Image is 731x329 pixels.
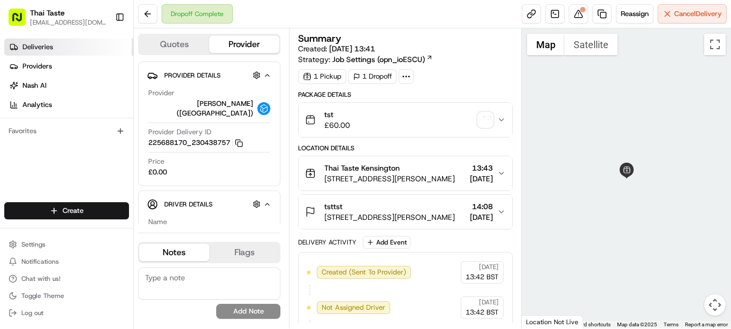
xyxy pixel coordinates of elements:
[63,206,83,216] span: Create
[6,151,86,170] a: 📗Knowledge Base
[148,217,167,227] span: Name
[21,155,82,166] span: Knowledge Base
[148,88,174,98] span: Provider
[329,44,375,53] span: [DATE] 13:41
[209,36,279,53] button: Provider
[21,309,43,317] span: Log out
[147,195,271,213] button: Driver Details
[299,195,512,229] button: tsttst[STREET_ADDRESS][PERSON_NAME]14:08[DATE]
[298,90,513,99] div: Package Details
[324,201,342,212] span: tsttst
[4,58,133,75] a: Providers
[22,81,47,90] span: Nash AI
[4,305,129,320] button: Log out
[664,322,679,327] a: Terms (opens in new tab)
[139,36,209,53] button: Quotes
[106,181,130,189] span: Pylon
[322,267,406,277] span: Created (Sent To Provider)
[22,62,52,71] span: Providers
[658,4,727,24] button: CancelDelivery
[182,105,195,118] button: Start new chat
[298,43,375,54] span: Created:
[524,315,560,328] img: Google
[298,54,433,65] div: Strategy:
[148,157,164,166] span: Price
[348,69,397,84] div: 1 Dropoff
[21,292,64,300] span: Toggle Theme
[324,212,455,223] span: [STREET_ADDRESS][PERSON_NAME]
[704,294,726,316] button: Map camera controls
[147,66,271,84] button: Provider Details
[324,120,350,131] span: £60.00
[299,103,512,137] button: tst£60.00signature_proof_of_delivery image
[522,315,583,328] div: Location Not Live
[90,156,99,165] div: 💻
[36,102,176,113] div: Start new chat
[565,321,611,328] button: Keyboard shortcuts
[565,34,618,55] button: Show satellite imagery
[148,127,211,137] span: Provider Delivery ID
[479,298,499,307] span: [DATE]
[4,271,129,286] button: Chat with us!
[11,11,32,32] img: Nash
[299,156,512,190] button: Thai Taste Kensington[STREET_ADDRESS][PERSON_NAME]13:43[DATE]
[4,202,129,219] button: Create
[148,167,167,177] span: £0.00
[332,54,425,65] span: Job Settings (opn_ioESCU)
[4,254,129,269] button: Notifications
[298,69,346,84] div: 1 Pickup
[685,322,728,327] a: Report a map error
[11,102,30,121] img: 1736555255976-a54dd68f-1ca7-489b-9aae-adbdc363a1c4
[22,42,53,52] span: Deliveries
[28,69,177,80] input: Clear
[466,272,499,282] span: 13:42 BST
[21,274,60,283] span: Chat with us!
[470,163,493,173] span: 13:43
[616,4,653,24] button: Reassign
[139,244,209,261] button: Notes
[4,77,133,94] a: Nash AI
[4,288,129,303] button: Toggle Theme
[4,39,133,56] a: Deliveries
[322,303,385,312] span: Not Assigned Driver
[527,34,565,55] button: Show street map
[324,173,455,184] span: [STREET_ADDRESS][PERSON_NAME]
[674,9,722,19] span: Cancel Delivery
[257,102,270,115] img: stuart_logo.png
[324,163,400,173] span: Thai Taste Kensington
[470,173,493,184] span: [DATE]
[21,240,45,249] span: Settings
[524,315,560,328] a: Open this area in Google Maps (opens a new window)
[75,181,130,189] a: Powered byPylon
[164,71,220,80] span: Provider Details
[4,4,111,30] button: Thai Taste[EMAIL_ADDRESS][DOMAIN_NAME]
[30,18,106,27] button: [EMAIL_ADDRESS][DOMAIN_NAME]
[332,54,433,65] a: Job Settings (opn_ioESCU)
[298,34,341,43] h3: Summary
[363,236,410,249] button: Add Event
[324,109,350,120] span: tst
[4,96,133,113] a: Analytics
[298,144,513,152] div: Location Details
[164,200,212,209] span: Driver Details
[617,322,657,327] span: Map data ©2025
[11,156,19,165] div: 📗
[11,43,195,60] p: Welcome 👋
[466,308,499,317] span: 13:42 BST
[298,238,356,247] div: Delivery Activity
[479,263,499,271] span: [DATE]
[30,7,65,18] button: Thai Taste
[704,34,726,55] button: Toggle fullscreen view
[470,212,493,223] span: [DATE]
[4,123,129,140] div: Favorites
[86,151,176,170] a: 💻API Documentation
[36,113,135,121] div: We're available if you need us!
[148,138,243,148] button: 225688170_230438757
[478,112,493,127] img: signature_proof_of_delivery image
[621,9,649,19] span: Reassign
[470,201,493,212] span: 14:08
[22,100,52,110] span: Analytics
